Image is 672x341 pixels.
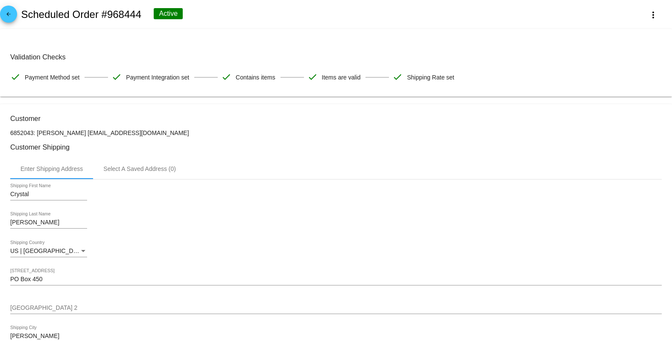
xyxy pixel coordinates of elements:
[10,72,20,82] mat-icon: check
[10,143,662,151] h3: Customer Shipping
[154,8,183,19] div: Active
[10,305,662,312] input: Shipping Street 2
[10,248,87,255] mat-select: Shipping Country
[126,68,189,86] span: Payment Integration set
[10,276,662,283] input: Shipping Street 1
[10,191,87,198] input: Shipping First Name
[10,219,87,226] input: Shipping Last Name
[111,72,122,82] mat-icon: check
[407,68,454,86] span: Shipping Rate set
[10,53,662,61] h3: Validation Checks
[648,10,658,20] mat-icon: more_vert
[25,68,79,86] span: Payment Method set
[236,68,275,86] span: Contains items
[10,333,87,340] input: Shipping City
[3,11,14,21] mat-icon: arrow_back
[20,165,83,172] div: Enter Shipping Address
[103,165,176,172] div: Select A Saved Address (0)
[10,115,662,123] h3: Customer
[10,129,662,136] p: 6852043: [PERSON_NAME] [EMAIL_ADDRESS][DOMAIN_NAME]
[322,68,361,86] span: Items are valid
[307,72,318,82] mat-icon: check
[10,247,86,254] span: US | [GEOGRAPHIC_DATA]
[392,72,403,82] mat-icon: check
[221,72,231,82] mat-icon: check
[21,9,141,21] h2: Scheduled Order #968444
